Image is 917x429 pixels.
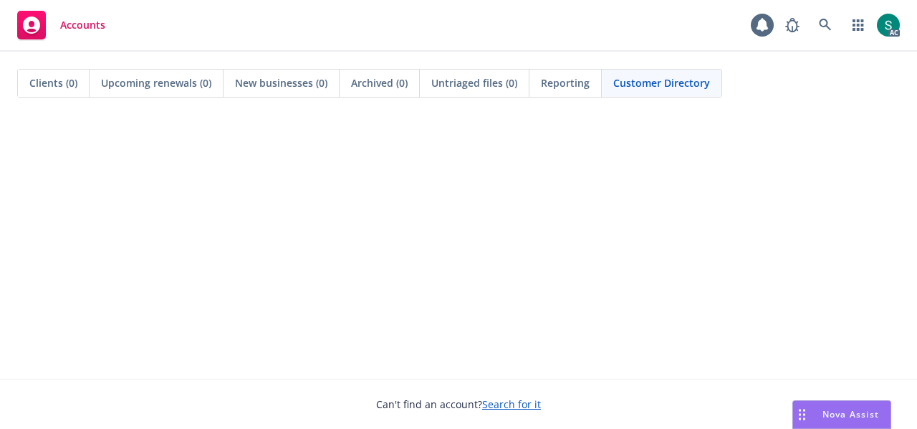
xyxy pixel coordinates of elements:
[482,397,541,411] a: Search for it
[60,19,105,31] span: Accounts
[822,408,879,420] span: Nova Assist
[811,11,840,39] a: Search
[778,11,807,39] a: Report a Bug
[235,75,327,90] span: New businesses (0)
[101,75,211,90] span: Upcoming renewals (0)
[14,129,903,364] iframe: Hex Dashboard 1
[541,75,590,90] span: Reporting
[11,5,111,45] a: Accounts
[29,75,77,90] span: Clients (0)
[793,401,811,428] div: Drag to move
[431,75,517,90] span: Untriaged files (0)
[877,14,900,37] img: photo
[844,11,873,39] a: Switch app
[792,400,891,429] button: Nova Assist
[351,75,408,90] span: Archived (0)
[376,397,541,412] span: Can't find an account?
[613,75,710,90] span: Customer Directory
